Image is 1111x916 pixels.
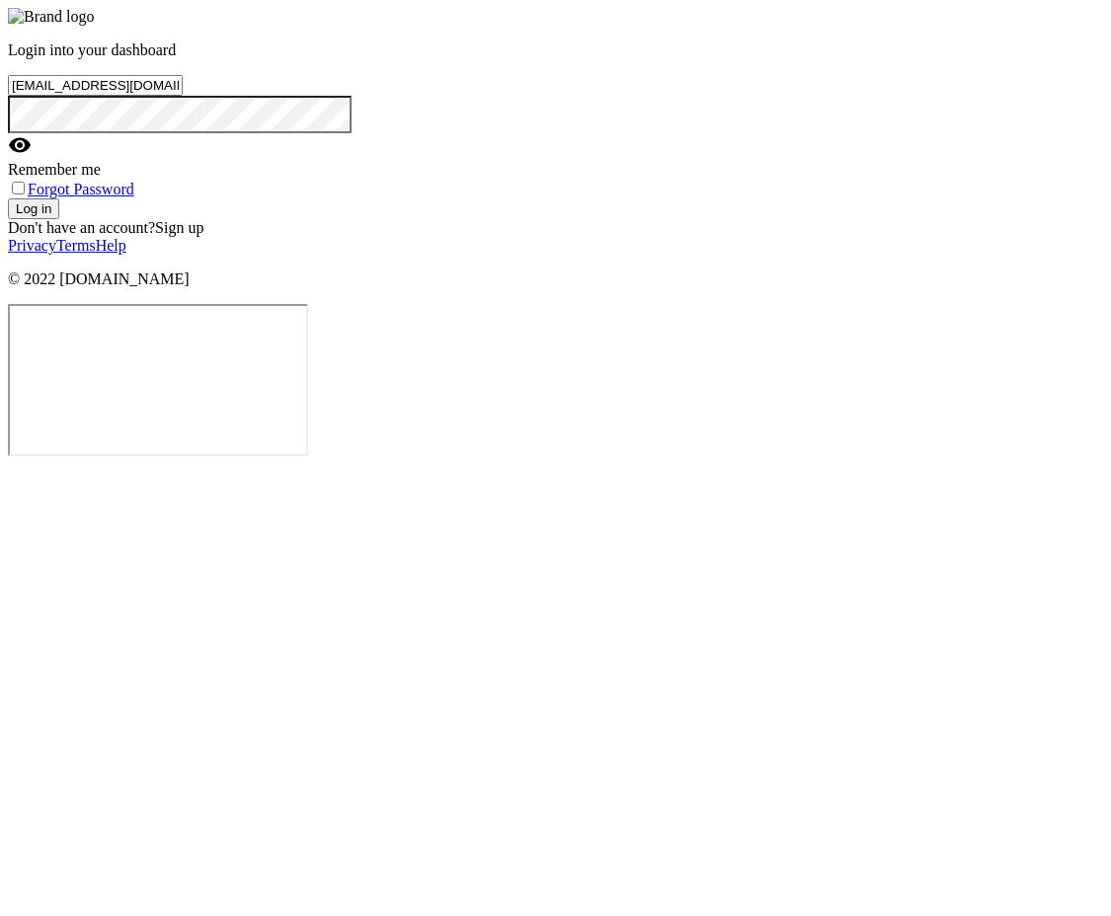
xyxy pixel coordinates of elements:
a: Help [96,237,126,254]
a: Terms [56,237,96,254]
div: Remember me [8,161,423,179]
button: Log in [8,198,59,219]
input: Remember me [12,182,25,194]
p: © 2022 [DOMAIN_NAME] [8,270,1103,288]
span: Log in [16,201,51,216]
a: Privacy [8,237,56,254]
div: Don't have an account? [8,219,1103,237]
a: Forgot Password [28,181,134,197]
a: Sign up [155,219,203,236]
input: Email Address [8,75,183,96]
img: Brand logo [8,8,95,26]
span: visibility [8,133,32,157]
p: Login into your dashboard [8,41,423,59]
